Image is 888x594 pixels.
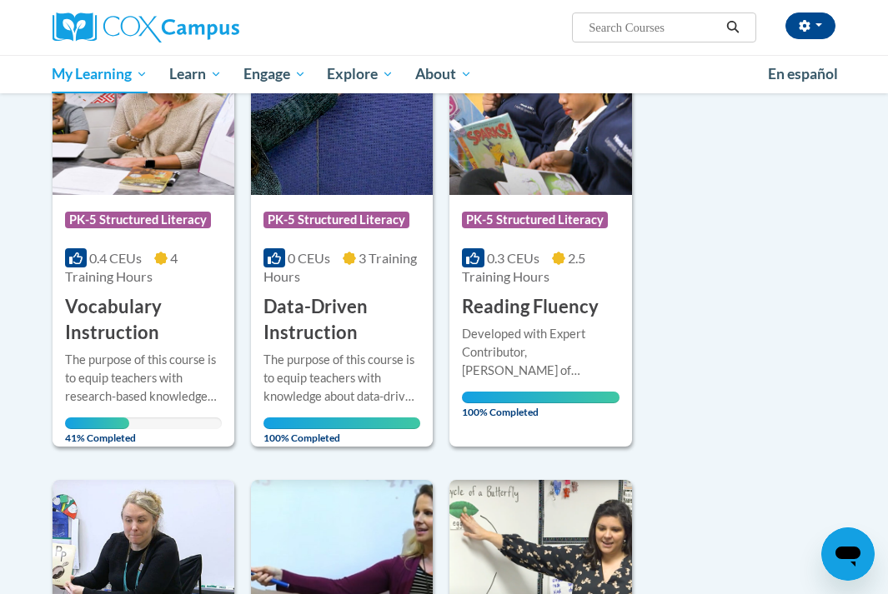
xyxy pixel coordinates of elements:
span: 100% Completed [263,417,420,444]
img: Course Logo [449,25,631,195]
span: Engage [243,64,306,84]
iframe: Button to launch messaging window [821,527,875,581]
a: Cox Campus [53,12,297,42]
button: Account Settings [785,12,835,39]
span: My Learning [52,64,148,84]
span: PK-5 Structured Literacy [462,212,608,228]
a: En español [757,57,849,92]
img: Cox Campus [53,12,239,42]
a: Learn [158,55,233,93]
h3: Reading Fluency [462,294,599,320]
span: 2.5 Training Hours [462,250,584,284]
span: About [415,64,472,84]
a: My Learning [42,55,159,93]
div: Developed with Expert Contributor, [PERSON_NAME] of [GEOGRAPHIC_DATA][US_STATE], [GEOGRAPHIC_DATA... [462,325,619,380]
h3: Vocabulary Instruction [65,294,222,346]
span: 100% Completed [462,392,619,418]
span: 41% Completed [65,417,129,444]
img: Course Logo [251,25,433,195]
a: Course LogoPK-5 Structured Literacy0 CEUs3 Training Hours Data-Driven InstructionThe purpose of t... [251,25,433,447]
span: PK-5 Structured Literacy [65,212,211,228]
img: Course Logo [53,25,234,195]
button: Search [720,17,745,37]
div: Your progress [263,417,420,429]
div: Your progress [462,392,619,403]
a: Course LogoPK-5 Structured Literacy0.3 CEUs2.5 Training Hours Reading FluencyDeveloped with Exper... [449,25,631,447]
span: 0.4 CEUs [89,250,142,266]
span: En español [768,65,838,82]
span: 3 Training Hours [263,250,417,284]
span: 0 CEUs [288,250,330,266]
a: About [404,55,483,93]
div: The purpose of this course is to equip teachers with knowledge about data-driven instruction. The... [263,351,420,406]
a: Course LogoPK-5 Structured Literacy0.4 CEUs4 Training Hours Vocabulary InstructionThe purpose of ... [53,25,234,447]
span: PK-5 Structured Literacy [263,212,409,228]
span: 4 Training Hours [65,250,178,284]
input: Search Courses [587,17,720,37]
h3: Data-Driven Instruction [263,294,420,346]
span: 0.3 CEUs [487,250,539,266]
div: Your progress [65,417,129,429]
span: Explore [327,64,394,84]
a: Explore [316,55,404,93]
div: The purpose of this course is to equip teachers with research-based knowledge and strategies to p... [65,351,222,406]
div: Main menu [40,55,849,93]
span: Learn [169,64,222,84]
a: Engage [233,55,317,93]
